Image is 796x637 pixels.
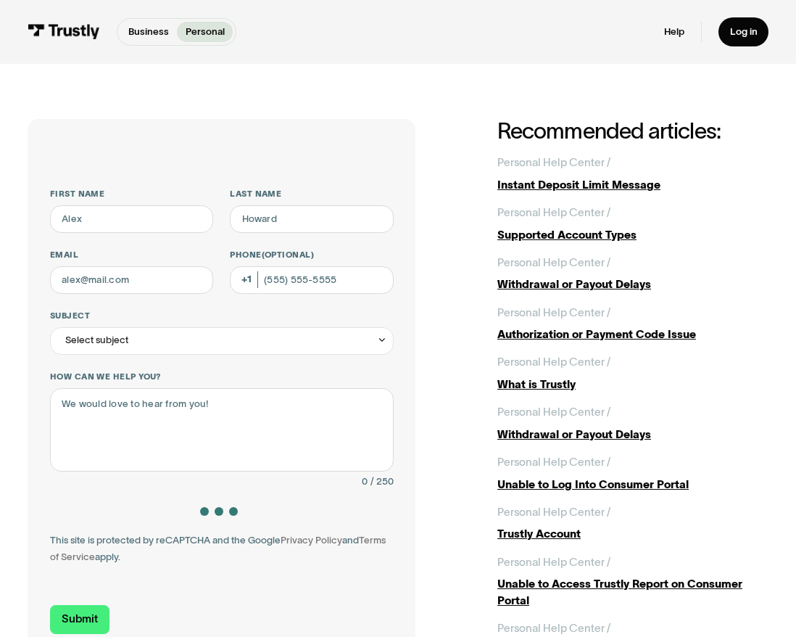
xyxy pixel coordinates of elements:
[50,535,386,562] a: Terms of Service
[497,454,768,493] a: Personal Help Center /Unable to Log Into Consumer Portal
[497,255,768,294] a: Personal Help Center /Withdrawal or Payout Delays
[497,427,768,443] div: Withdrawal or Payout Delays
[50,533,394,566] div: This site is protected by reCAPTCHA and the Google and apply.
[230,205,394,233] input: Howard
[230,189,394,200] label: Last name
[120,22,177,42] a: Business
[28,24,99,39] img: Trustly Logo
[186,25,225,39] p: Personal
[497,454,610,471] div: Personal Help Center /
[497,554,610,571] div: Personal Help Center /
[497,326,768,343] div: Authorization or Payment Code Issue
[497,205,610,221] div: Personal Help Center /
[497,205,768,244] a: Personal Help Center /Supported Account Types
[718,17,768,46] a: Log in
[497,404,768,443] a: Personal Help Center /Withdrawal or Payout Delays
[50,371,394,382] label: How can we help you?
[497,255,610,271] div: Personal Help Center /
[497,354,610,371] div: Personal Help Center /
[50,205,214,233] input: Alex
[730,25,758,38] div: Log in
[50,311,394,321] label: Subject
[497,504,768,543] a: Personal Help Center /Trustly Account
[262,250,315,259] span: (Optional)
[497,354,768,393] a: Personal Help Center /What is Trustly
[230,250,394,260] label: Phone
[50,605,110,634] input: Submit
[497,504,610,521] div: Personal Help Center /
[497,526,768,543] div: Trustly Account
[497,276,768,293] div: Withdrawal or Payout Delays
[497,119,768,144] h2: Recommended articles:
[370,474,394,490] div: / 250
[497,305,610,321] div: Personal Help Center /
[50,189,214,200] label: First name
[128,25,169,39] p: Business
[497,227,768,244] div: Supported Account Types
[50,266,214,294] input: alex@mail.com
[50,250,214,260] label: Email
[177,22,233,42] a: Personal
[497,576,768,609] div: Unable to Access Trustly Report on Consumer Portal
[497,377,768,393] div: What is Trustly
[664,25,684,38] a: Help
[230,266,394,294] input: (555) 555-5555
[65,332,128,349] div: Select subject
[362,474,368,490] div: 0
[497,477,768,493] div: Unable to Log Into Consumer Portal
[497,620,610,637] div: Personal Help Center /
[281,535,342,546] a: Privacy Policy
[497,155,768,194] a: Personal Help Center /Instant Deposit Limit Message
[497,177,768,194] div: Instant Deposit Limit Message
[497,554,768,609] a: Personal Help Center /Unable to Access Trustly Report on Consumer Portal
[497,155,610,171] div: Personal Help Center /
[497,305,768,344] a: Personal Help Center /Authorization or Payment Code Issue
[497,404,610,421] div: Personal Help Center /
